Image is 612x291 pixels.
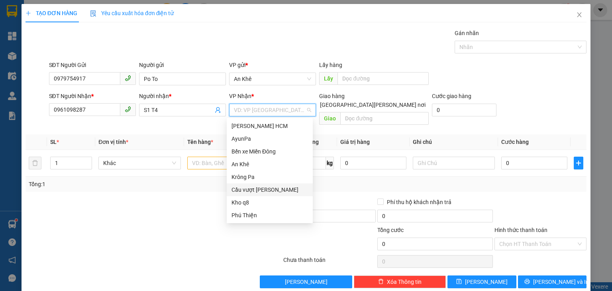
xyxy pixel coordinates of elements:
[568,4,590,26] button: Close
[340,112,429,125] input: Dọc đường
[29,180,237,189] div: Tổng: 1
[319,62,342,68] span: Lấy hàng
[260,275,352,288] button: [PERSON_NAME]
[229,93,251,99] span: VP Nhận
[231,147,308,156] div: Bến xe Miền Đông
[576,12,583,18] span: close
[139,92,226,100] div: Người nhận
[340,157,406,169] input: 0
[227,171,313,183] div: Krông Pa
[48,19,84,32] b: Cô Hai
[384,198,455,206] span: Phí thu hộ khách nhận trả
[319,112,340,125] span: Giao
[518,275,587,288] button: printer[PERSON_NAME] và In
[231,185,308,194] div: Cầu vượt [PERSON_NAME]
[106,6,192,20] b: [DOMAIN_NAME]
[317,100,429,109] span: [GEOGRAPHIC_DATA][PERSON_NAME] nơi
[285,277,328,286] span: [PERSON_NAME]
[447,275,516,288] button: save[PERSON_NAME]
[231,160,308,169] div: An Khê
[282,256,376,269] div: Chưa thanh toán
[25,10,77,16] span: TẠO ĐƠN HÀNG
[227,120,313,132] div: Trần Phú HCM
[432,104,496,116] input: Cước giao hàng
[187,157,269,169] input: VD: Bàn, Ghế
[413,157,495,169] input: Ghi Chú
[29,157,41,169] button: delete
[49,61,136,69] div: SĐT Người Gửi
[98,139,128,145] span: Đơn vị tính
[49,92,136,100] div: SĐT Người Nhận
[410,134,498,150] th: Ghi chú
[125,75,131,81] span: phone
[231,211,308,220] div: Phú Thiện
[432,93,471,99] label: Cước giao hàng
[227,145,313,158] div: Bến xe Miền Đông
[125,106,131,112] span: phone
[231,134,308,143] div: AyunPa
[227,158,313,171] div: An Khê
[25,10,31,16] span: plus
[103,157,176,169] span: Khác
[231,173,308,181] div: Krông Pa
[42,46,192,122] h2: VP Nhận: [PERSON_NAME] HCM
[227,183,313,196] div: Cầu vượt Bình Phước
[231,198,308,207] div: Kho q8
[4,46,64,59] h2: Y3WYNRUG
[90,10,96,17] img: icon
[234,73,311,85] span: An Khê
[187,139,213,145] span: Tên hàng
[574,157,583,169] button: plus
[215,107,221,113] span: user-add
[465,277,508,286] span: [PERSON_NAME]
[139,61,226,69] div: Người gửi
[524,279,530,285] span: printer
[50,139,57,145] span: SL
[574,160,583,166] span: plus
[501,139,529,145] span: Cước hàng
[377,227,404,233] span: Tổng cước
[319,72,337,85] span: Lấy
[227,196,313,209] div: Kho q8
[326,157,334,169] span: kg
[227,132,313,145] div: AyunPa
[456,279,462,285] span: save
[227,209,313,222] div: Phú Thiện
[494,227,547,233] label: Hình thức thanh toán
[319,93,345,99] span: Giao hàng
[378,279,384,285] span: delete
[354,275,446,288] button: deleteXóa Thông tin
[340,139,370,145] span: Giá trị hàng
[455,30,479,36] label: Gán nhãn
[231,122,308,130] div: [PERSON_NAME] HCM
[90,10,174,16] span: Yêu cầu xuất hóa đơn điện tử
[387,277,422,286] span: Xóa Thông tin
[337,72,429,85] input: Dọc đường
[229,61,316,69] div: VP gửi
[533,277,589,286] span: [PERSON_NAME] và In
